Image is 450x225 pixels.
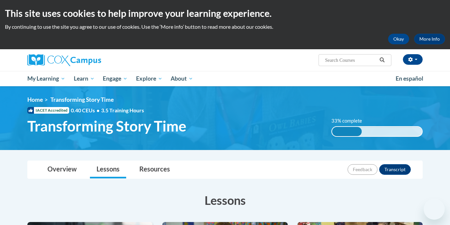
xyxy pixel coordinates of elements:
a: Overview [41,161,83,178]
iframe: Button to launch messaging window [424,199,445,220]
a: En español [391,72,428,86]
h2: This site uses cookies to help improve your learning experience. [5,7,445,20]
a: Cox Campus [27,54,153,66]
span: • [97,107,99,113]
span: En español [396,75,423,82]
span: Learn [74,75,95,83]
a: Lessons [90,161,126,178]
button: Search [377,56,387,64]
input: Search Courses [324,56,377,64]
a: Resources [133,161,177,178]
button: Transcript [379,164,411,175]
div: Main menu [17,71,433,86]
a: Explore [132,71,167,86]
span: My Learning [27,75,65,83]
button: Feedback [348,164,378,175]
a: Home [27,96,43,103]
p: By continuing to use the site you agree to our use of cookies. Use the ‘More info’ button to read... [5,23,445,30]
a: About [167,71,198,86]
span: Explore [136,75,162,83]
span: 3.5 Training Hours [101,107,144,113]
a: Learn [70,71,99,86]
span: Engage [103,75,127,83]
a: My Learning [23,71,70,86]
span: Transforming Story Time [50,96,114,103]
img: Cox Campus [27,54,101,66]
span: 0.40 CEUs [71,107,101,114]
a: Engage [98,71,132,86]
a: More Info [414,34,445,44]
span: About [171,75,193,83]
label: 33% complete [331,117,369,125]
button: Okay [388,34,409,44]
span: IACET Accredited [27,107,69,114]
div: 33% complete [332,127,362,136]
span: Transforming Story Time [27,117,186,135]
h3: Lessons [27,192,423,208]
button: Account Settings [403,54,423,65]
